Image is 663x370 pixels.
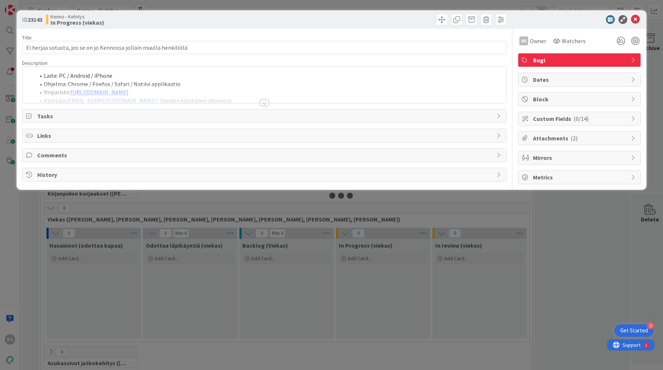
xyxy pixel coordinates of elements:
[28,16,42,23] b: 23143
[614,324,654,337] div: Open Get Started checklist, remaining modules: 3
[620,327,648,334] div: Get Started
[647,322,654,329] div: 3
[37,131,493,140] span: Links
[571,135,578,142] span: ( 2 )
[22,60,48,66] span: Description
[533,75,627,84] span: Dates
[35,71,502,80] li: Laite: PC / Android / iPhone
[50,14,104,20] span: Kenno - Kehitys
[22,41,506,54] input: type card name here...
[562,36,586,45] span: Watchers
[22,34,32,41] label: Title
[533,134,627,143] span: Attachments
[519,36,528,45] div: RS
[50,20,104,25] b: In Progress (viekas)
[15,1,34,10] span: Support
[22,15,42,24] span: ID
[533,95,627,104] span: Block
[38,3,40,9] div: 1
[573,115,589,122] span: ( 0/14 )
[533,56,627,64] span: Bugi
[37,151,493,160] span: Comments
[533,114,627,123] span: Custom Fields
[35,80,502,88] li: Ohjelma: Chrome / Firefox / Safari / Natiivi applikaatio
[533,173,627,182] span: Metrics
[533,153,627,162] span: Mirrors
[37,170,493,179] span: History
[530,36,546,45] span: Owner
[37,112,493,121] span: Tasks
